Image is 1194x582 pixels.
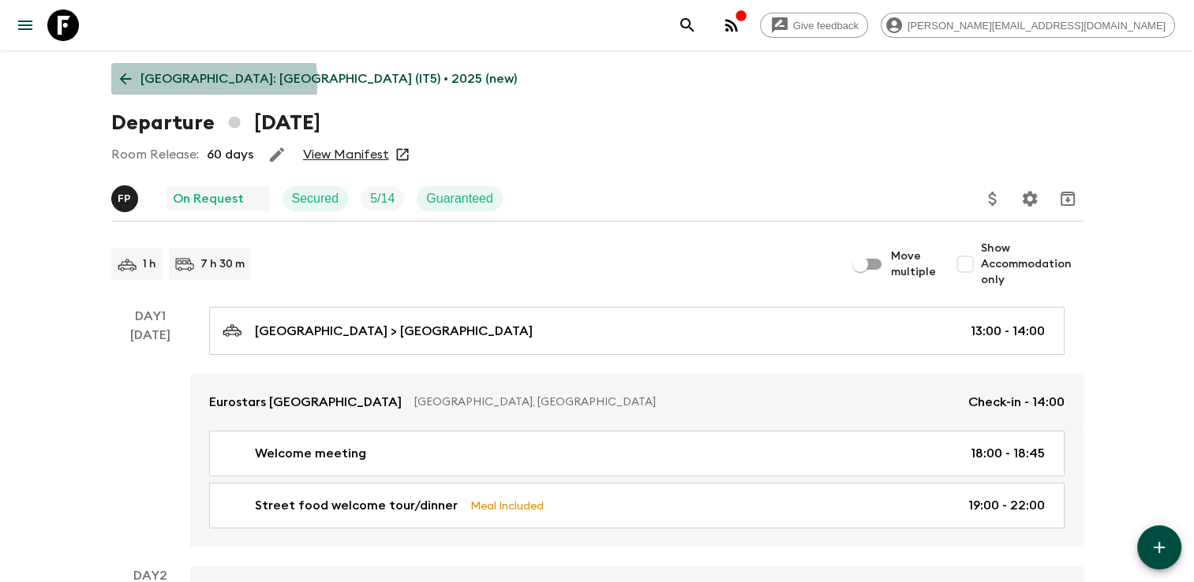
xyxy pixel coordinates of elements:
[1014,183,1046,215] button: Settings
[292,189,339,208] p: Secured
[111,107,320,139] h1: Departure [DATE]
[130,326,170,547] div: [DATE]
[881,13,1175,38] div: [PERSON_NAME][EMAIL_ADDRESS][DOMAIN_NAME]
[143,256,156,272] p: 1 h
[283,186,349,211] div: Secured
[672,9,703,41] button: search adventures
[111,190,141,203] span: Federico Poletti
[303,147,389,162] a: View Manifest
[111,63,526,95] a: [GEOGRAPHIC_DATA]: [GEOGRAPHIC_DATA] (IT5) • 2025 (new)
[981,241,1084,288] span: Show Accommodation only
[891,248,937,280] span: Move multiple
[209,393,402,412] p: Eurostars [GEOGRAPHIC_DATA]
[255,322,533,341] p: [GEOGRAPHIC_DATA] > [GEOGRAPHIC_DATA]
[255,444,366,463] p: Welcome meeting
[9,9,41,41] button: menu
[977,183,1009,215] button: Update Price, Early Bird Discount and Costs
[111,307,190,326] p: Day 1
[118,192,131,205] p: F P
[899,20,1174,32] span: [PERSON_NAME][EMAIL_ADDRESS][DOMAIN_NAME]
[426,189,493,208] p: Guaranteed
[207,145,253,164] p: 60 days
[784,20,867,32] span: Give feedback
[971,444,1045,463] p: 18:00 - 18:45
[190,374,1084,431] a: Eurostars [GEOGRAPHIC_DATA][GEOGRAPHIC_DATA], [GEOGRAPHIC_DATA]Check-in - 14:00
[414,394,956,410] p: [GEOGRAPHIC_DATA], [GEOGRAPHIC_DATA]
[111,185,141,212] button: FP
[209,483,1065,528] a: Street food welcome tour/dinnerMeal Included19:00 - 22:00
[971,322,1045,341] p: 13:00 - 14:00
[200,256,245,272] p: 7 h 30 m
[968,393,1065,412] p: Check-in - 14:00
[1052,183,1084,215] button: Archive (Completed, Cancelled or Unsynced Departures only)
[968,496,1045,515] p: 19:00 - 22:00
[370,189,395,208] p: 5 / 14
[470,497,544,514] p: Meal Included
[361,186,404,211] div: Trip Fill
[760,13,868,38] a: Give feedback
[209,307,1065,355] a: [GEOGRAPHIC_DATA] > [GEOGRAPHIC_DATA]13:00 - 14:00
[173,189,244,208] p: On Request
[111,145,199,164] p: Room Release:
[140,69,517,88] p: [GEOGRAPHIC_DATA]: [GEOGRAPHIC_DATA] (IT5) • 2025 (new)
[255,496,458,515] p: Street food welcome tour/dinner
[209,431,1065,476] a: Welcome meeting18:00 - 18:45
